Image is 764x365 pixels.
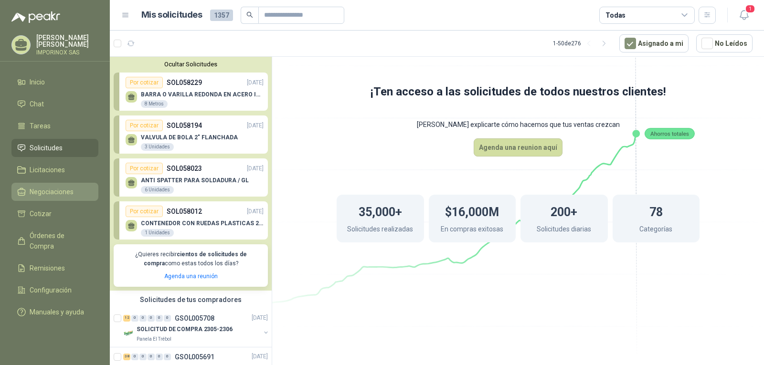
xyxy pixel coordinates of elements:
[156,354,163,360] div: 0
[164,273,218,280] a: Agenda una reunión
[11,95,98,113] a: Chat
[359,200,402,221] h1: 35,000+
[11,183,98,201] a: Negociaciones
[210,10,233,21] span: 1357
[36,50,98,55] p: IMPORINOX SAS
[247,207,264,216] p: [DATE]
[126,77,163,88] div: Por cotizar
[175,315,214,322] p: GSOL005708
[605,10,626,21] div: Todas
[252,313,268,323] p: [DATE]
[141,134,238,141] p: VALVULA DE BOLA 2" FLANCHADA
[252,352,268,361] p: [DATE]
[175,354,214,360] p: GSOL005691
[123,354,130,360] div: 38
[30,99,44,109] span: Chat
[445,200,499,221] h1: $16,000M
[167,120,202,131] p: SOL058194
[141,143,174,151] div: 3 Unidades
[167,77,202,88] p: SOL058229
[735,7,753,24] button: 1
[11,117,98,135] a: Tareas
[30,307,84,317] span: Manuales y ayuda
[30,121,51,131] span: Tareas
[247,121,264,130] p: [DATE]
[141,91,264,98] p: BARRA O VARILLA REDONDA EN ACERO INOXIDABLE DE 2" O 50 MM
[30,209,52,219] span: Cotizar
[114,115,268,154] a: Por cotizarSOL058194[DATE] VALVULA DE BOLA 2" FLANCHADA3 Unidades
[141,186,174,194] div: 6 Unidades
[141,100,168,108] div: 8 Metros
[141,177,249,184] p: ANTI SPATTER PARA SOLDADURA / GL
[11,259,98,277] a: Remisiones
[114,61,268,68] button: Ocultar Solicitudes
[619,34,689,52] button: Asignado a mi
[30,77,45,87] span: Inicio
[114,73,268,111] a: Por cotizarSOL058229[DATE] BARRA O VARILLA REDONDA EN ACERO INOXIDABLE DE 2" O 50 MM8 Metros
[11,139,98,157] a: Solicitudes
[114,158,268,197] a: Por cotizarSOL058023[DATE] ANTI SPATTER PARA SOLDADURA / GL6 Unidades
[110,57,272,291] div: Ocultar SolicitudesPor cotizarSOL058229[DATE] BARRA O VARILLA REDONDA EN ACERO INOXIDABLE DE 2" O...
[30,263,65,273] span: Remisiones
[246,11,253,18] span: search
[119,250,262,268] p: ¿Quieres recibir como estas todos los días?
[36,34,98,48] p: [PERSON_NAME] [PERSON_NAME]
[123,313,270,343] a: 12 0 0 0 0 0 GSOL005708[DATE] Company LogoSOLICITUD DE COMPRA 2305-2306Panela El Trébol
[156,315,163,322] div: 0
[11,281,98,299] a: Configuración
[167,206,202,217] p: SOL058012
[126,120,163,131] div: Por cotizar
[649,200,663,221] h1: 78
[639,224,672,237] p: Categorías
[164,315,171,322] div: 0
[126,163,163,174] div: Por cotizar
[11,227,98,255] a: Órdenes de Compra
[167,163,202,174] p: SOL058023
[474,138,562,156] button: Agenda una reunion aquí
[148,315,155,322] div: 0
[164,354,171,360] div: 0
[30,187,74,197] span: Negociaciones
[30,285,72,295] span: Configuración
[11,161,98,179] a: Licitaciones
[141,220,264,227] p: CONTENEDOR CON RUEDAS PLASTICAS 240 LTS BLANCO CON TAPA
[745,4,755,13] span: 1
[123,328,135,339] img: Company Logo
[11,73,98,91] a: Inicio
[11,11,60,23] img: Logo peakr
[141,8,202,22] h1: Mis solicitudes
[551,200,577,221] h1: 200+
[696,34,753,52] button: No Leídos
[247,164,264,173] p: [DATE]
[11,205,98,223] a: Cotizar
[131,354,138,360] div: 0
[30,230,89,251] span: Órdenes de Compra
[137,325,233,334] p: SOLICITUD DE COMPRA 2305-2306
[11,303,98,321] a: Manuales y ayuda
[30,143,63,153] span: Solicitudes
[137,335,171,343] p: Panela El Trébol
[30,165,65,175] span: Licitaciones
[110,291,272,309] div: Solicitudes de tus compradores
[139,315,147,322] div: 0
[537,224,591,237] p: Solicitudes diarias
[141,229,174,237] div: 1 Unidades
[347,224,413,237] p: Solicitudes realizadas
[114,201,268,240] a: Por cotizarSOL058012[DATE] CONTENEDOR CON RUEDAS PLASTICAS 240 LTS BLANCO CON TAPA1 Unidades
[247,78,264,87] p: [DATE]
[139,354,147,360] div: 0
[123,315,130,322] div: 12
[131,315,138,322] div: 0
[144,251,247,267] b: cientos de solicitudes de compra
[441,224,503,237] p: En compras exitosas
[148,354,155,360] div: 0
[553,36,612,51] div: 1 - 50 de 276
[126,206,163,217] div: Por cotizar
